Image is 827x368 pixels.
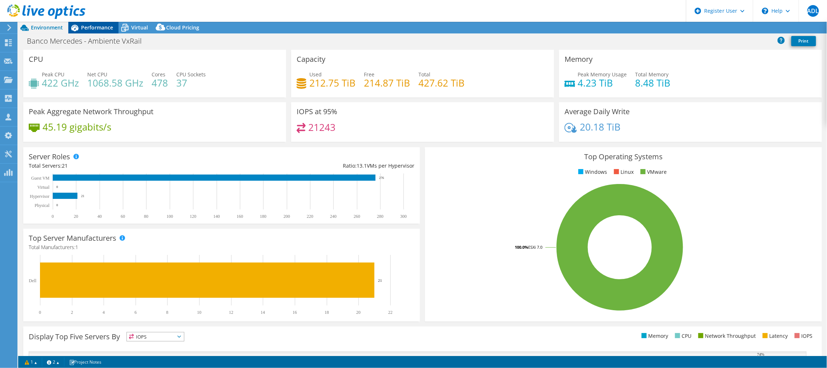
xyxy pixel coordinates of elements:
span: ADL [807,5,819,17]
li: Windows [577,168,607,176]
h4: 21243 [309,123,336,131]
text: 21 [378,278,382,283]
text: 140 [213,214,220,219]
li: CPU [673,332,692,340]
text: Guest VM [31,176,49,181]
h1: Banco Mercedes - Ambiente VxRail [24,37,153,45]
text: Physical [35,203,49,208]
text: 120 [190,214,196,219]
text: 180 [260,214,266,219]
text: Hypervisor [30,194,49,199]
span: Free [364,71,374,78]
h4: 1068.58 GHz [87,79,143,87]
text: 18 [325,310,329,315]
h3: Top Operating Systems [430,153,816,161]
h4: 422 GHz [42,79,79,87]
span: Virtual [131,24,148,31]
h3: Peak Aggregate Network Throughput [29,108,153,116]
text: 12 [229,310,233,315]
text: Virtual [37,185,50,190]
li: Memory [640,332,669,340]
h3: Server Roles [29,153,70,161]
span: 1 [75,244,78,251]
text: 276 [379,176,384,180]
h4: Total Manufacturers: [29,243,414,251]
span: CPU Sockets [176,71,206,78]
text: 74% [757,352,764,356]
span: 13.1 [357,162,367,169]
a: 1 [20,357,42,367]
text: 160 [237,214,243,219]
h4: 427.62 TiB [418,79,465,87]
text: 80 [144,214,148,219]
text: 240 [330,214,337,219]
text: 40 [97,214,102,219]
text: 14 [261,310,265,315]
span: Net CPU [87,71,107,78]
h4: 45.19 gigabits/s [43,123,111,131]
text: 0 [52,214,54,219]
h3: Memory [565,55,593,63]
tspan: ESXi 7.0 [528,244,542,250]
a: 2 [42,357,64,367]
a: Print [791,36,816,46]
h3: Capacity [297,55,325,63]
text: 8 [166,310,168,315]
text: 220 [307,214,313,219]
div: Ratio: VMs per Hypervisor [222,162,415,170]
span: Performance [81,24,113,31]
text: 300 [400,214,407,219]
li: Linux [612,168,634,176]
text: 22 [388,310,393,315]
text: 0 [39,310,41,315]
h4: 4.23 TiB [578,79,627,87]
h3: CPU [29,55,43,63]
li: VMware [639,168,667,176]
span: Environment [31,24,63,31]
text: 0 [56,185,58,189]
text: 4 [103,310,105,315]
text: 20 [356,310,361,315]
svg: \n [762,8,768,14]
span: 21 [62,162,68,169]
h4: 8.48 TiB [635,79,671,87]
span: Cloud Pricing [166,24,199,31]
span: Total [418,71,430,78]
text: 16 [293,310,297,315]
h3: Top Server Manufacturers [29,234,116,242]
text: 0 [56,203,58,207]
text: 280 [377,214,384,219]
text: 10 [197,310,201,315]
span: IOPS [127,332,184,341]
text: 60 [121,214,125,219]
span: Peak CPU [42,71,64,78]
h3: Average Daily Write [565,108,630,116]
text: 260 [354,214,360,219]
span: Used [309,71,322,78]
li: Latency [761,332,788,340]
tspan: 100.0% [515,244,528,250]
li: Network Throughput [696,332,756,340]
text: 200 [284,214,290,219]
span: Cores [152,71,165,78]
span: Peak Memory Usage [578,71,627,78]
h4: 212.75 TiB [309,79,356,87]
h4: 37 [176,79,206,87]
h4: 214.87 TiB [364,79,410,87]
text: 20 [74,214,78,219]
li: IOPS [793,332,813,340]
text: 100 [166,214,173,219]
h4: 478 [152,79,168,87]
h4: 20.18 TiB [580,123,621,131]
h3: IOPS at 95% [297,108,337,116]
text: 6 [135,310,137,315]
div: Total Servers: [29,162,222,170]
text: Dell [29,278,36,283]
a: Project Notes [64,357,107,367]
span: Total Memory [635,71,669,78]
text: 2 [71,310,73,315]
text: 21 [81,194,84,198]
